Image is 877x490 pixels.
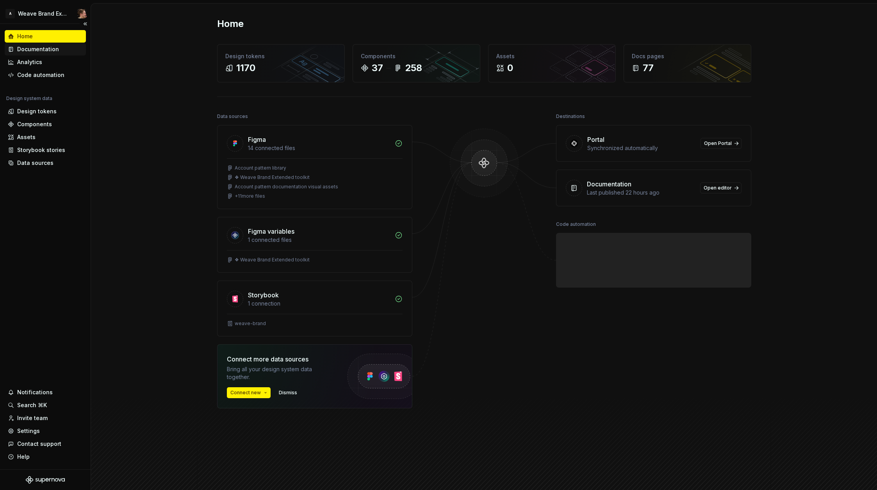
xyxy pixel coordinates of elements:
a: Figma14 connected filesAccount pattern library❖ Weave Brand Extended toolkitAccount pattern docum... [217,125,412,209]
div: Storybook stories [17,146,65,154]
div: Code automation [556,219,596,230]
div: 1170 [236,62,255,74]
a: Invite team [5,412,86,424]
div: Destinations [556,111,585,122]
div: Data sources [17,159,53,167]
div: 1 connection [248,300,390,308]
div: ❖ Weave Brand Extended toolkit [235,174,310,181]
div: Design system data [6,95,52,102]
div: 1 connected files [248,236,390,244]
a: Storybook stories [5,144,86,156]
div: Bring all your design system data together. [227,365,332,381]
span: Open Portal [704,140,732,147]
div: 77 [643,62,654,74]
div: Invite team [17,414,48,422]
div: Assets [17,133,36,141]
button: AWeave Brand ExtendedAlexis Morin [2,5,89,22]
div: Portal [587,135,604,144]
a: Assets [5,131,86,143]
span: Dismiss [279,390,297,396]
a: Open editor [700,182,742,193]
a: Docs pages77 [624,44,751,82]
div: Account pattern library [235,165,286,171]
div: Documentation [587,179,631,189]
div: Components [17,120,52,128]
div: Storybook [248,290,279,300]
div: Design tokens [225,52,337,60]
button: Connect new [227,387,271,398]
div: Connect more data sources [227,354,332,364]
a: Analytics [5,56,86,68]
div: Assets [496,52,608,60]
span: Connect new [230,390,261,396]
div: Settings [17,427,40,435]
div: Weave Brand Extended [18,10,68,18]
a: Components [5,118,86,131]
a: Home [5,30,86,43]
div: 37 [372,62,383,74]
a: Code automation [5,69,86,81]
div: Data sources [217,111,248,122]
div: Components [361,52,472,60]
div: 14 connected files [248,144,390,152]
a: Figma variables1 connected files❖ Weave Brand Extended toolkit [217,217,412,273]
div: Code automation [17,71,64,79]
a: Data sources [5,157,86,169]
div: weave-brand [235,320,266,327]
a: Components37258 [353,44,480,82]
div: Account pattern documentation visual assets [235,184,338,190]
div: Contact support [17,440,61,448]
span: Open editor [704,185,732,191]
div: Home [17,32,33,40]
button: Search ⌘K [5,399,86,411]
div: Last published 22 hours ago [587,189,695,197]
div: Notifications [17,388,53,396]
a: Settings [5,425,86,437]
div: Figma [248,135,266,144]
button: Contact support [5,438,86,450]
a: Storybook1 connectionweave-brand [217,281,412,336]
div: Analytics [17,58,42,66]
div: Docs pages [632,52,743,60]
h2: Home [217,18,244,30]
button: Dismiss [275,387,301,398]
div: 258 [405,62,422,74]
a: Open Portal [701,138,742,149]
div: Documentation [17,45,59,53]
div: A [5,9,15,18]
a: Documentation [5,43,86,55]
div: 0 [507,62,513,74]
a: Assets0 [488,44,616,82]
a: Design tokens [5,105,86,118]
button: Help [5,451,86,463]
button: Notifications [5,386,86,399]
div: Figma variables [248,227,294,236]
img: Alexis Morin [77,9,87,18]
svg: Supernova Logo [26,476,65,484]
button: Collapse sidebar [80,18,91,29]
a: Design tokens1170 [217,44,345,82]
div: Help [17,453,30,461]
div: Search ⌘K [17,401,47,409]
div: ❖ Weave Brand Extended toolkit [235,257,310,263]
div: + 11 more files [235,193,265,199]
div: Design tokens [17,107,57,115]
div: Synchronized automatically [587,144,696,152]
